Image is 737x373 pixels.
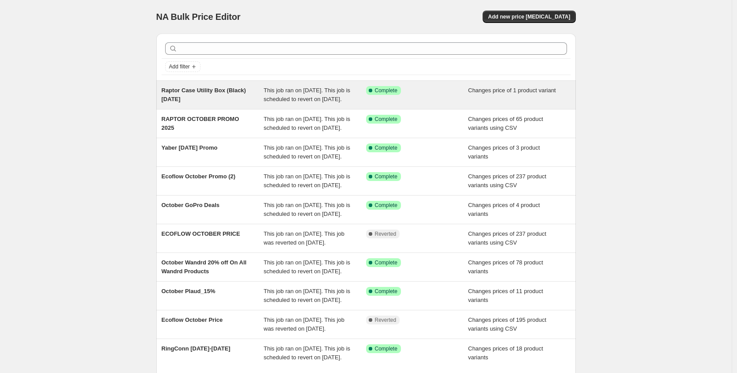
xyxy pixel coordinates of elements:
[483,11,575,23] button: Add new price [MEDICAL_DATA]
[264,288,350,303] span: This job ran on [DATE]. This job is scheduled to revert on [DATE].
[375,230,397,237] span: Reverted
[162,316,223,323] span: Ecoflow October Price
[375,288,397,295] span: Complete
[162,259,247,275] span: October Wandrd 20% off On All Wandrd Products
[162,116,239,131] span: RAPTOR OCTOBER PROMO 2025
[488,13,570,20] span: Add new price [MEDICAL_DATA]
[468,116,543,131] span: Changes prices of 65 product variants using CSV
[375,202,397,209] span: Complete
[468,87,556,94] span: Changes price of 1 product variant
[162,345,231,352] span: RingConn [DATE]-[DATE]
[468,202,540,217] span: Changes prices of 4 product variants
[264,230,344,246] span: This job ran on [DATE]. This job was reverted on [DATE].
[468,173,546,188] span: Changes prices of 237 product variants using CSV
[264,259,350,275] span: This job ran on [DATE]. This job is scheduled to revert on [DATE].
[162,144,218,151] span: Yaber [DATE] Promo
[375,316,397,324] span: Reverted
[169,63,190,70] span: Add filter
[264,116,350,131] span: This job ran on [DATE]. This job is scheduled to revert on [DATE].
[156,12,241,22] span: NA Bulk Price Editor
[375,144,397,151] span: Complete
[375,87,397,94] span: Complete
[468,259,543,275] span: Changes prices of 78 product variants
[165,61,200,72] button: Add filter
[468,144,540,160] span: Changes prices of 3 product variants
[162,230,240,237] span: ECOFLOW OCTOBER PRICE
[264,87,350,102] span: This job ran on [DATE]. This job is scheduled to revert on [DATE].
[468,230,546,246] span: Changes prices of 237 product variants using CSV
[162,202,219,208] span: October GoPro Deals
[264,144,350,160] span: This job ran on [DATE]. This job is scheduled to revert on [DATE].
[264,316,344,332] span: This job ran on [DATE]. This job was reverted on [DATE].
[468,316,546,332] span: Changes prices of 195 product variants using CSV
[264,202,350,217] span: This job ran on [DATE]. This job is scheduled to revert on [DATE].
[375,173,397,180] span: Complete
[468,345,543,361] span: Changes prices of 18 product variants
[162,288,215,294] span: October Plaud_15%
[375,345,397,352] span: Complete
[375,116,397,123] span: Complete
[264,345,350,361] span: This job ran on [DATE]. This job is scheduled to revert on [DATE].
[162,87,246,102] span: Raptor Case Utility Box (Black) [DATE]
[264,173,350,188] span: This job ran on [DATE]. This job is scheduled to revert on [DATE].
[468,288,543,303] span: Changes prices of 11 product variants
[375,259,397,266] span: Complete
[162,173,236,180] span: Ecoflow October Promo (2)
